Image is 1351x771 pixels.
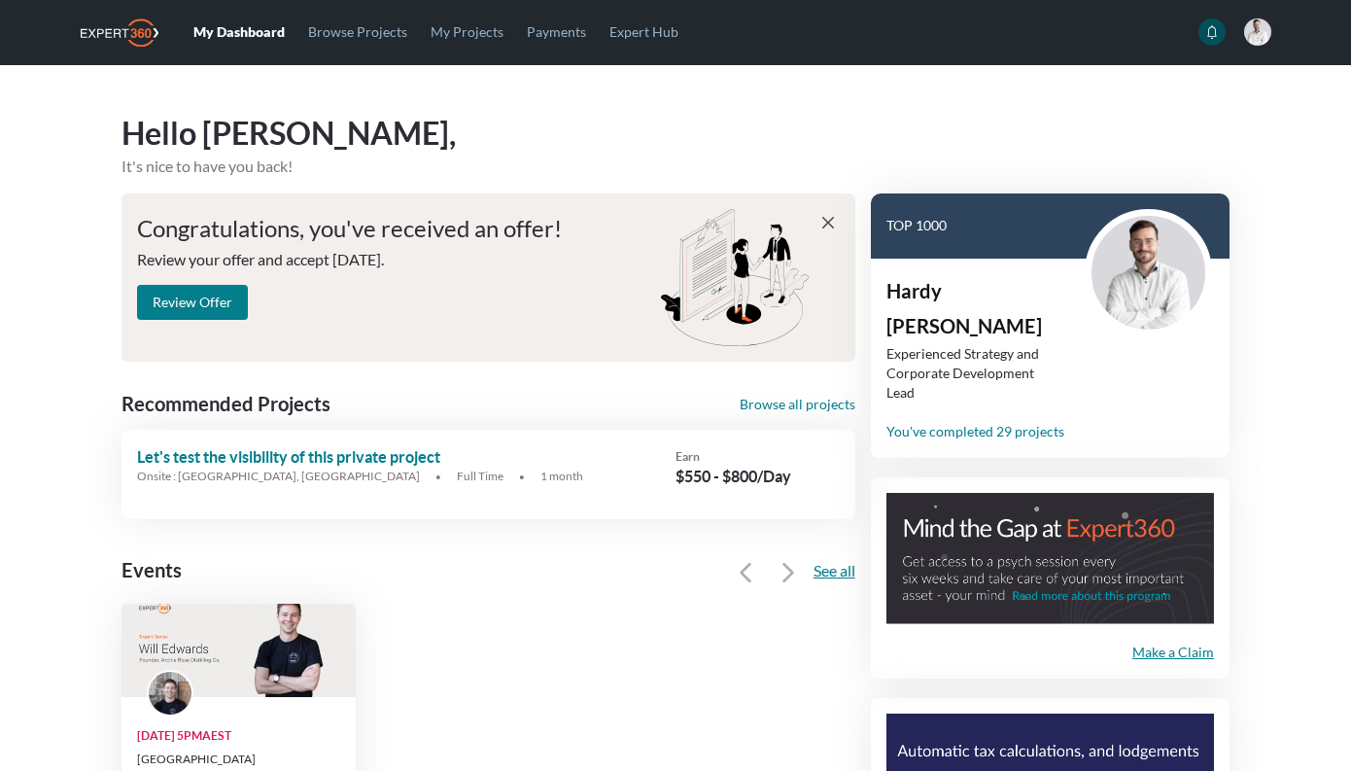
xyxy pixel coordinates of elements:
span: Full Time [457,469,503,504]
a: See all [814,561,855,579]
span: You've completed 29 projects [886,423,1064,439]
a: Let's test the visibility of this private projectOnsite : [GEOGRAPHIC_DATA], [GEOGRAPHIC_DATA]·Fu... [121,430,855,519]
svg: icon [736,563,755,582]
a: You've completed 29 projects [886,419,1064,442]
a: Browse all projects [740,396,855,412]
span: It's nice to have you back! [121,157,293,175]
span: Will Edwards [147,670,193,717]
img: Expert360 [81,18,158,47]
span: Hardy Hauck [1085,209,1212,336]
svg: icon [1205,25,1219,39]
span: [GEOGRAPHIC_DATA] [137,752,256,767]
span: Let's test the visibility of this private project [137,445,440,469]
p: Events [121,553,480,588]
span: · [420,459,457,494]
h3: Hello [PERSON_NAME], [121,112,1230,155]
span: Onsite : [GEOGRAPHIC_DATA], [GEOGRAPHIC_DATA] [137,469,420,504]
span: [DATE] 5PM AEST [137,728,231,744]
p: Experienced Strategy and Corporate Development Lead [886,344,1063,403]
img: Congratulations, you've received an offer! [661,209,809,346]
a: Review Offer [137,292,248,310]
span: Hardy Hauck [1244,18,1271,46]
span: Recommended Projects [121,395,330,414]
div: TOP 1000 [886,215,947,235]
span: Congratulations, you've received an offer! [137,214,562,242]
svg: icon [822,217,834,228]
button: Review Offer [137,285,248,320]
button: Make a Claim [1132,643,1214,662]
span: $550 - $800/Day [675,465,791,488]
svg: icon [779,563,798,582]
span: Hardy [PERSON_NAME] [886,280,1042,337]
span: Review your offer and accept [DATE]. [137,250,384,268]
span: · [503,459,540,494]
span: Review Offer [153,294,232,310]
span: 1 month [540,469,583,504]
span: Earn [675,449,700,465]
span: Make a Claim [1132,644,1214,660]
img: Image [886,493,1214,624]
